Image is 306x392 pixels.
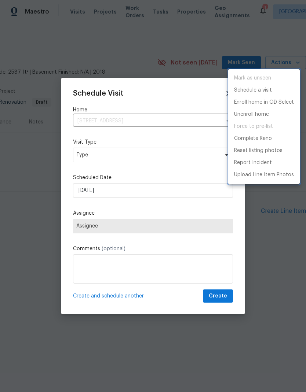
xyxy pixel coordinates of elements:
p: Unenroll home [234,111,269,118]
p: Upload Line Item Photos [234,171,294,179]
p: Report Incident [234,159,272,167]
p: Schedule a visit [234,86,272,94]
p: Complete Reno [234,135,272,143]
p: Enroll home in OD Select [234,99,294,106]
p: Reset listing photos [234,147,283,155]
span: Setup visit must be completed before moving home to pre-list [228,121,300,133]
